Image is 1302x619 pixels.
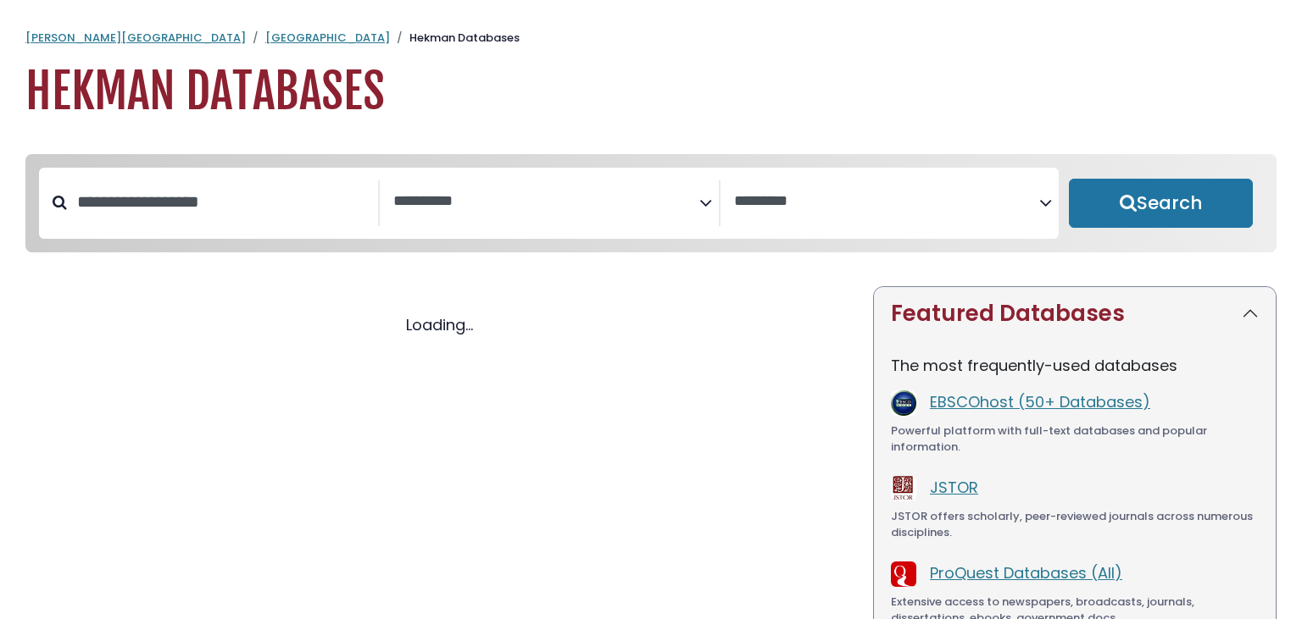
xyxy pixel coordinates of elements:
[25,64,1277,120] h1: Hekman Databases
[67,188,378,216] input: Search database by title or keyword
[1069,179,1253,228] button: Submit for Search Results
[265,30,390,46] a: [GEOGRAPHIC_DATA]
[734,193,1040,211] textarea: Search
[930,477,978,498] a: JSTOR
[25,30,246,46] a: [PERSON_NAME][GEOGRAPHIC_DATA]
[891,423,1259,456] div: Powerful platform with full-text databases and popular information.
[393,193,699,211] textarea: Search
[390,30,520,47] li: Hekman Databases
[891,354,1259,377] p: The most frequently-used databases
[874,287,1276,340] button: Featured Databases
[930,391,1150,412] a: EBSCOhost (50+ Databases)
[25,154,1277,252] nav: Search filters
[25,30,1277,47] nav: breadcrumb
[891,508,1259,541] div: JSTOR offers scholarly, peer-reviewed journals across numerous disciplines.
[25,313,853,336] div: Loading...
[930,562,1122,583] a: ProQuest Databases (All)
